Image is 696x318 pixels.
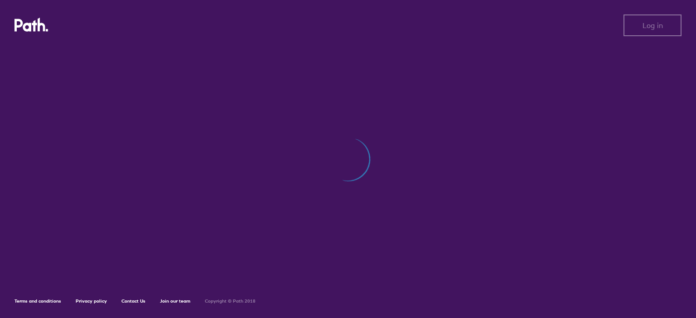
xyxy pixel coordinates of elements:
[14,298,61,304] a: Terms and conditions
[76,298,107,304] a: Privacy policy
[160,298,190,304] a: Join our team
[205,299,256,304] h6: Copyright © Path 2018
[121,298,145,304] a: Contact Us
[623,14,681,36] button: Log in
[643,21,663,29] span: Log in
